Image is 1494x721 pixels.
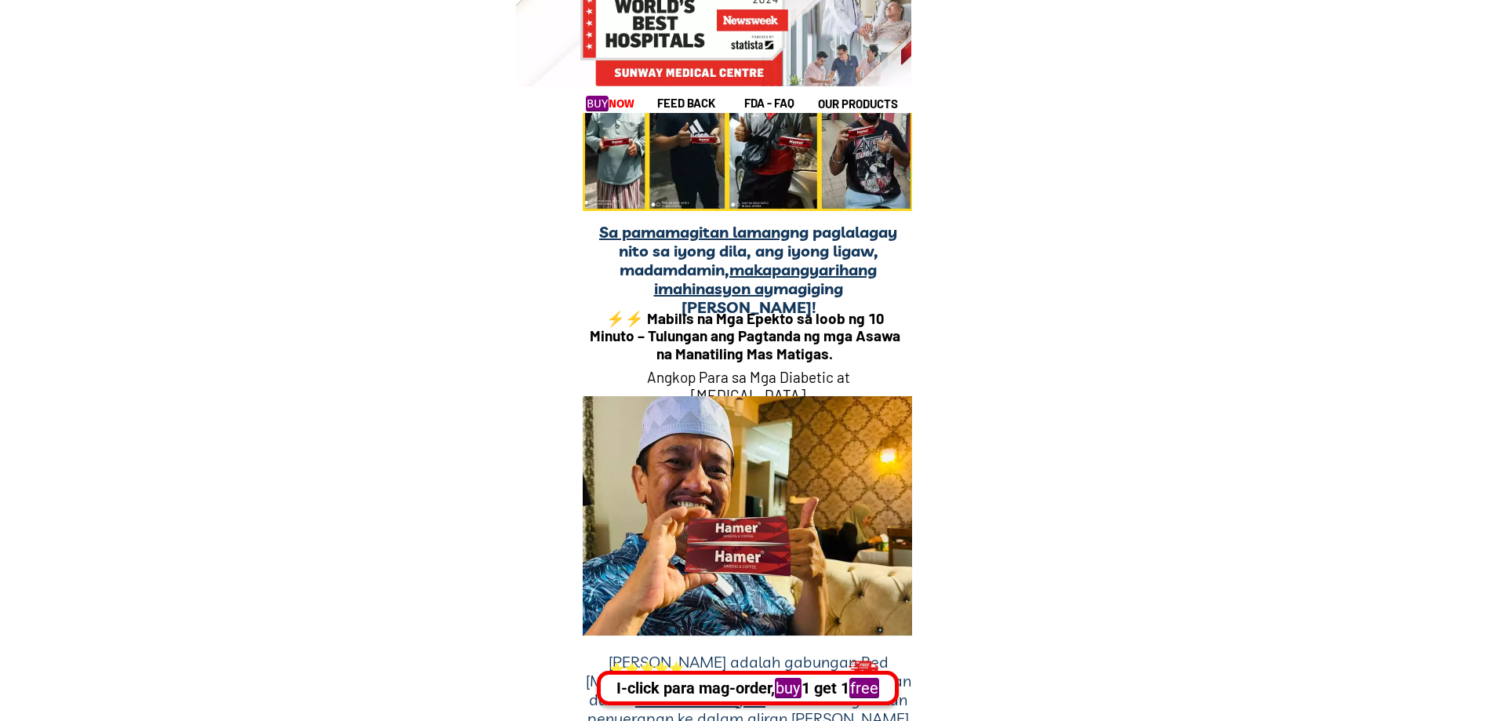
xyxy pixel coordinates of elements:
mark: buy [587,96,609,112]
mark: free [850,678,880,698]
h1: our products [818,95,910,113]
h1: now [587,95,634,113]
h1: feed back [657,94,742,112]
mark: buy [776,678,802,698]
h1: fda - FAQ [744,94,832,112]
h1: Angkop Para sa Mga Diabetic at [MEDICAL_DATA] [589,369,907,405]
div: I-click para mag-order, 1 get 1 [602,676,896,700]
h1: ng paglalagay nito sa iyong dila, ang iyong ligaw, madamdamin, magiging [PERSON_NAME]! [586,223,911,317]
h1: ⚡️⚡️ Mabilis na Mga Epekto sa loob ng 10 Minuto – Tulungan ang Pagtanda ng mga Asawa na Manatilin... [586,310,904,363]
span: Sa pamamagitan lamang [599,222,790,242]
span: makapangyarihang imahinasyon ay [654,260,878,298]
